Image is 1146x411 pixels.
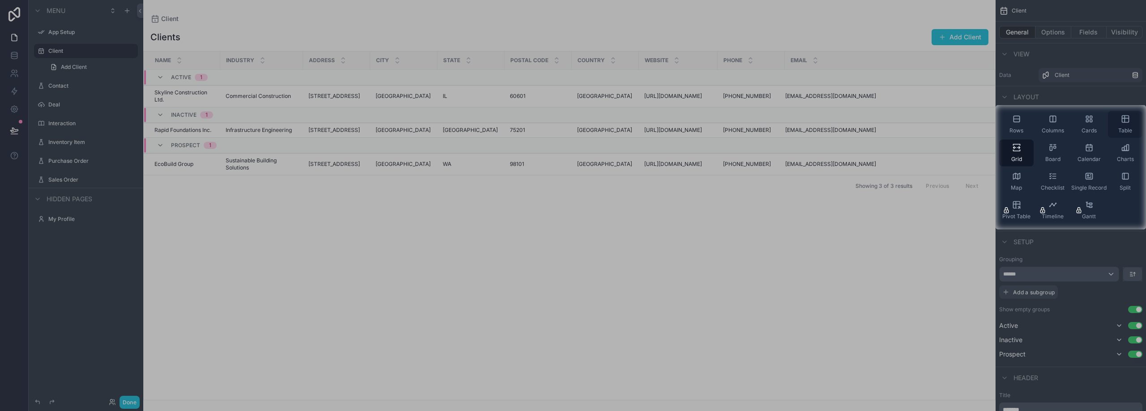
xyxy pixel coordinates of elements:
[1108,168,1142,195] button: Split
[1002,213,1031,220] span: Pivot Table
[1042,127,1064,134] span: Columns
[1108,140,1142,166] button: Charts
[1082,127,1097,134] span: Cards
[1045,156,1060,163] span: Board
[1035,197,1070,224] button: Timeline
[1072,140,1106,166] button: Calendar
[1035,168,1070,195] button: Checklist
[1120,184,1131,191] span: Split
[999,111,1034,138] button: Rows
[1041,184,1065,191] span: Checklist
[1072,111,1106,138] button: Cards
[1011,184,1022,191] span: Map
[999,197,1034,224] button: Pivot Table
[1072,197,1106,224] button: Gantt
[844,133,996,202] iframe: Tooltip
[1108,111,1142,138] button: Table
[1082,213,1096,220] span: Gantt
[1078,156,1101,163] span: Calendar
[1117,156,1134,163] span: Charts
[1071,184,1107,191] span: Single Record
[1118,127,1132,134] span: Table
[999,168,1034,195] button: Map
[1011,156,1022,163] span: Grid
[1035,111,1070,138] button: Columns
[1009,127,1023,134] span: Rows
[1042,213,1064,220] span: Timeline
[1072,168,1106,195] button: Single Record
[999,140,1034,166] button: Grid
[1035,140,1070,166] button: Board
